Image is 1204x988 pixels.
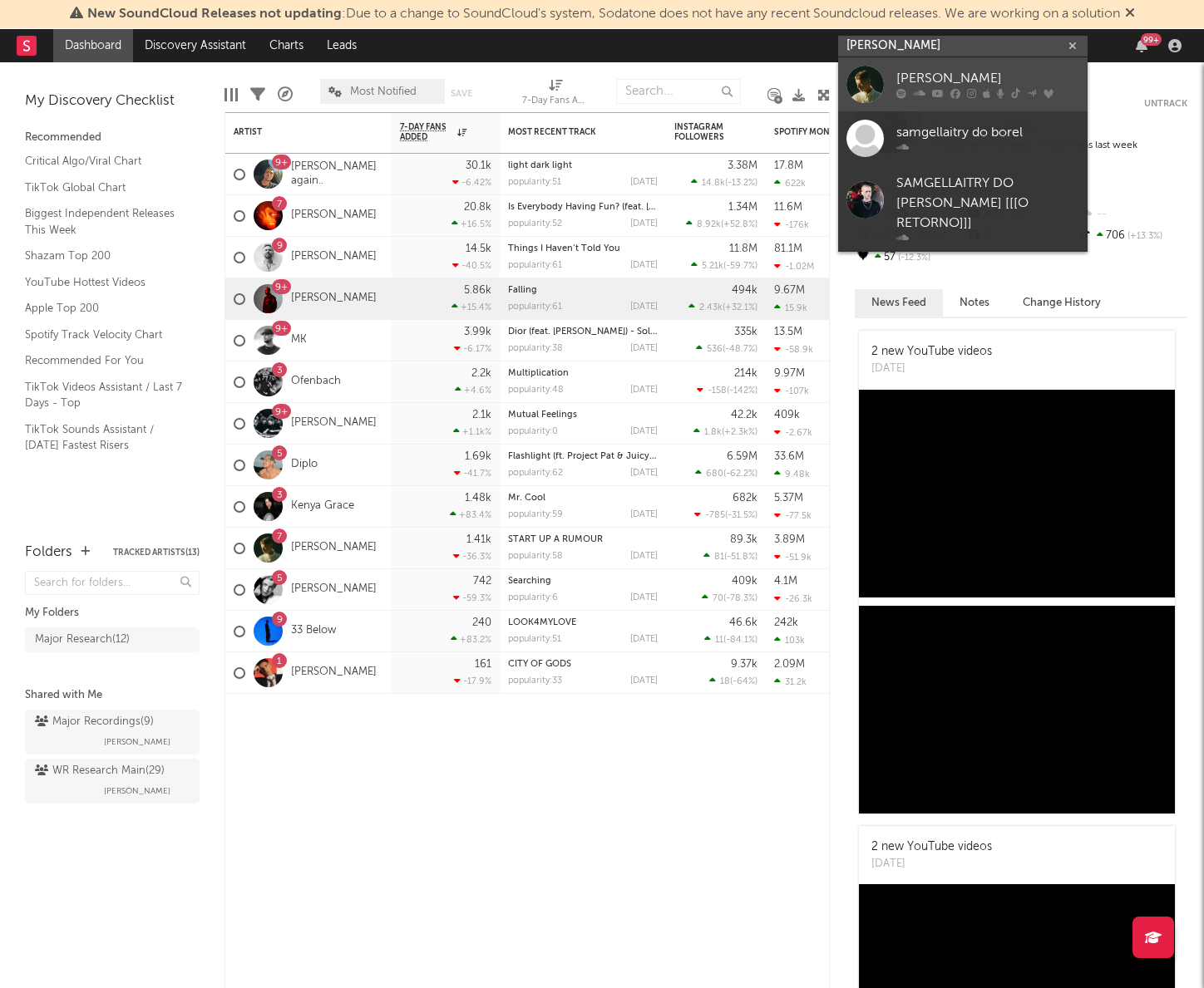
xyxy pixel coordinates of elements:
[774,659,805,670] div: 2.09M
[508,535,603,544] a: START UP A RUMOUR
[896,174,1079,233] div: SAMGELLAITRY DO [PERSON_NAME] [[[O RETORNO]]]
[726,469,755,479] span: -62.2 %
[728,179,755,188] span: -13.2 %
[508,535,658,544] div: START UP A RUMOUR
[113,548,200,557] button: Tracked Artists(13)
[508,161,572,170] a: light dark light
[258,29,315,62] a: Charts
[707,345,723,354] span: 536
[452,177,491,188] div: -6.42 %
[699,303,723,312] span: 2.43k
[508,618,658,627] div: LOOK4MYLOVE
[774,576,797,587] div: 4.1M
[291,458,318,472] a: Diplo
[25,273,183,292] a: YouTube Hottest Videos
[508,161,658,170] div: light dark light
[896,69,1079,89] div: [PERSON_NAME]
[508,327,658,337] div: Dior (feat. Chrystal) - Solardo Remix
[508,369,658,378] div: Multiplication
[464,202,491,213] div: 20.8k
[774,302,807,313] div: 15.9k
[697,220,721,229] span: 8.92k
[454,676,491,686] div: -17.9 %
[25,247,183,265] a: Shazam Top 200
[1141,33,1162,46] div: 99 +
[508,410,658,420] div: Mutual Feelings
[693,426,757,437] div: ( )
[508,427,558,436] div: popularity: 0
[774,127,899,137] div: Spotify Monthly Listeners
[774,285,805,296] div: 9.67M
[25,710,200,755] a: Major Recordings(9)[PERSON_NAME]
[35,712,154,732] div: Major Recordings ( 9 )
[508,203,877,212] a: Is Everybody Having Fun? (feat. [PERSON_NAME] from the sticks) - bullet tooth Remix
[702,179,725,188] span: 14.8k
[730,534,757,545] div: 89.3k
[729,617,757,628] div: 46.6k
[838,57,1088,111] a: [PERSON_NAME]
[25,91,200,111] div: My Discovery Checklist
[630,510,658,519] div: [DATE]
[725,345,755,354] span: -48.7 %
[715,636,723,645] span: 11
[25,378,183,412] a: TikTok Videos Assistant / Last 7 Days - Top
[708,386,727,396] span: -158
[1006,289,1118,317] button: Change History
[464,285,491,296] div: 5.86k
[104,732,170,752] span: [PERSON_NAME]
[25,204,183,238] a: Biggest Independent Releases This Week
[871,361,992,377] div: [DATE]
[1125,7,1135,21] span: Dismiss
[1077,204,1187,225] div: --
[630,261,658,270] div: [DATE]
[774,202,802,213] div: 11.6M
[508,494,658,503] div: Mr. Cool
[724,428,755,437] span: +2.3k %
[774,552,812,563] div: -51.9k
[774,368,805,379] div: 9.97M
[291,209,377,223] a: [PERSON_NAME]
[508,327,699,337] a: Dior (feat. [PERSON_NAME]) - Solardo Remix
[508,469,563,478] div: popularity: 62
[774,386,809,396] div: -107k
[508,593,558,602] div: popularity: 6
[25,351,183,370] a: Recommended For You
[774,493,803,504] div: 5.37M
[774,219,809,230] div: -176k
[728,202,757,213] div: 1.34M
[291,333,307,347] a: MK
[291,416,377,430] a: [PERSON_NAME]
[774,635,805,646] div: 103k
[25,571,200,595] input: Search for folders...
[508,178,561,187] div: popularity: 51
[855,289,943,317] button: News Feed
[250,71,265,119] div: Filters
[25,128,200,148] div: Recommended
[709,676,757,686] div: ( )
[133,29,258,62] a: Discovery Assistant
[855,247,965,268] div: 57
[25,543,72,563] div: Folders
[508,386,564,395] div: popularity: 48
[450,509,491,520] div: +83.4 %
[508,452,658,461] div: Flashlight (ft. Project Pat & Juicy J)
[508,618,576,627] a: LOOK4MYLOVE
[686,219,757,229] div: ( )
[726,594,755,603] span: -78.3 %
[522,71,589,119] div: 7-Day Fans Added (7-Day Fans Added)
[725,303,755,312] span: +32.1 %
[731,659,757,670] div: 9.37k
[871,856,992,872] div: [DATE]
[291,582,377,597] a: [PERSON_NAME]
[727,451,757,462] div: 6.59M
[508,286,658,295] div: Falling
[87,7,342,21] span: New SoundCloud Releases not updating
[630,635,658,644] div: [DATE]
[522,91,589,111] div: 7-Day Fans Added (7-Day Fans Added)
[616,79,741,104] input: Search...
[451,634,491,645] div: +83.2 %
[471,368,491,379] div: 2.2k
[453,592,491,603] div: -59.3 %
[630,386,658,395] div: [DATE]
[630,302,658,312] div: [DATE]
